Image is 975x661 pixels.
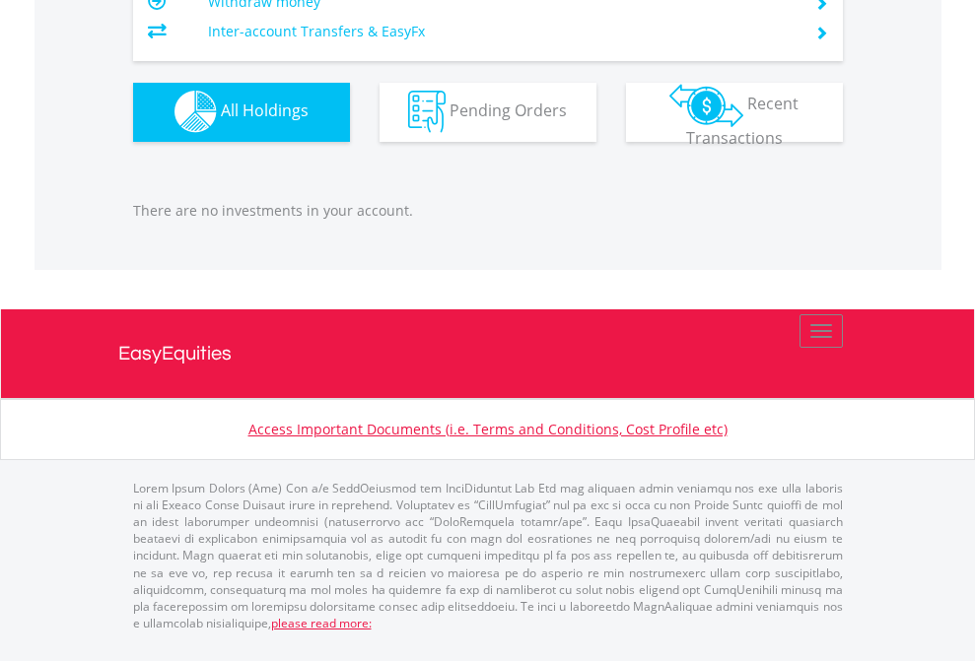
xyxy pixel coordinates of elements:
[221,99,309,121] span: All Holdings
[208,17,791,46] td: Inter-account Transfers & EasyFx
[174,91,217,133] img: holdings-wht.png
[450,99,567,121] span: Pending Orders
[408,91,446,133] img: pending_instructions-wht.png
[271,615,372,631] a: please read more:
[686,93,800,149] span: Recent Transactions
[133,480,843,631] p: Lorem Ipsum Dolors (Ame) Con a/e SeddOeiusmod tem InciDiduntut Lab Etd mag aliquaen admin veniamq...
[133,83,350,142] button: All Holdings
[669,84,743,127] img: transactions-zar-wht.png
[380,83,596,142] button: Pending Orders
[248,420,728,438] a: Access Important Documents (i.e. Terms and Conditions, Cost Profile etc)
[133,201,843,221] p: There are no investments in your account.
[118,309,858,398] a: EasyEquities
[626,83,843,142] button: Recent Transactions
